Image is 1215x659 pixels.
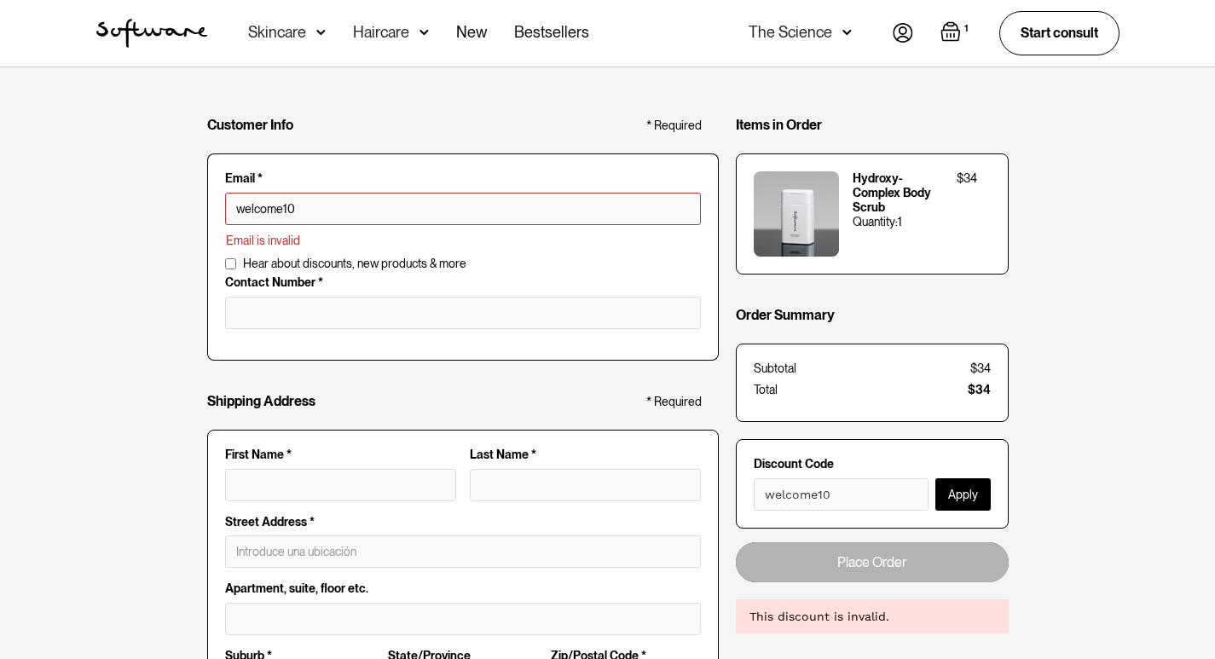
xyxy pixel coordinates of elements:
label: Discount Code [754,457,991,471]
div: * Required [646,395,702,409]
input: Hear about discounts, new products & more [225,258,236,269]
a: Open cart containing 1 items [940,21,972,45]
div: 1 [898,215,902,229]
div: 1 [961,21,972,37]
img: arrow down [316,24,326,41]
h4: Shipping Address [207,393,315,409]
div: This discount is invalid. [749,608,995,625]
input: Introduce una ubicación [225,535,701,568]
img: arrow down [419,24,429,41]
div: Hydroxy-Complex Body Scrub [853,171,943,214]
div: * Required [646,119,702,133]
div: Quantity: [853,215,898,229]
div: Skincare [248,24,306,41]
h4: Order Summary [736,307,835,323]
label: Email * [225,171,701,186]
label: Apartment, suite, floor etc. [225,581,701,596]
div: $34 [968,383,991,397]
h4: Customer Info [207,117,293,133]
h4: Items in Order [736,117,822,133]
span: Hear about discounts, new products & more [243,257,466,271]
div: Subtotal [754,361,796,376]
div: The Science [749,24,832,41]
label: First Name * [225,448,456,462]
img: arrow down [842,24,852,41]
a: home [96,19,207,48]
img: Software Logo [96,19,207,48]
button: Apply Discount [935,478,991,511]
div: Total [754,383,778,397]
div: Haircare [353,24,409,41]
a: Start consult [999,11,1120,55]
label: Last Name * [470,448,701,462]
label: Contact Number * [225,275,701,290]
label: Street Address * [225,515,701,529]
p: Email is invalid [226,232,700,250]
div: $34 [957,171,977,186]
div: $34 [970,361,991,376]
